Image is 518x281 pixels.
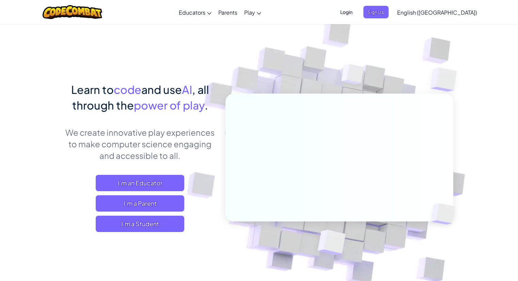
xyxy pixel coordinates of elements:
[179,9,205,16] span: Educators
[96,216,184,232] button: I'm a Student
[43,5,102,19] img: CodeCombat logo
[71,83,114,96] span: Learn to
[420,189,471,239] img: Overlap cubes
[336,6,357,18] button: Login
[244,9,255,16] span: Play
[394,3,481,21] a: English ([GEOGRAPHIC_DATA])
[65,127,215,161] p: We create innovative play experiences to make computer science engaging and accessible to all.
[134,98,205,112] span: power of play
[301,215,362,272] img: Overlap cubes
[328,51,377,101] img: Overlap cubes
[182,83,192,96] span: AI
[96,195,184,212] a: I'm a Parent
[175,3,215,21] a: Educators
[241,3,265,21] a: Play
[363,6,389,18] button: Sign Up
[205,98,208,112] span: .
[417,51,476,109] img: Overlap cubes
[96,175,184,191] a: I'm an Educator
[114,83,141,96] span: code
[215,3,241,21] a: Parents
[141,83,182,96] span: and use
[397,9,477,16] span: English ([GEOGRAPHIC_DATA])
